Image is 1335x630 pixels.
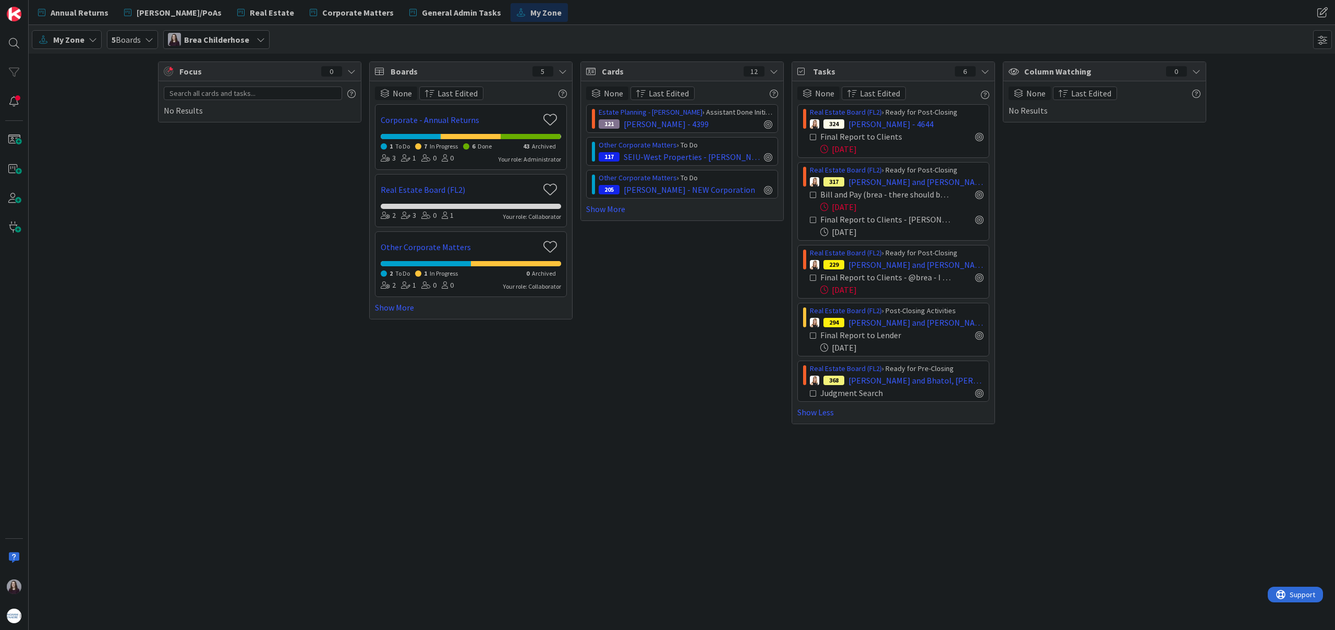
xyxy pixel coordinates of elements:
div: 0 [442,153,454,164]
div: Final Report to Clients - @brea - I drafted the report. It just needs to be assembled and emailed... [820,271,952,283]
div: No Results [164,87,356,117]
div: 229 [823,260,844,269]
button: Last Edited [842,87,906,100]
img: BC [168,33,181,46]
a: My Zone [511,3,568,22]
a: Annual Returns [32,3,115,22]
span: [PERSON_NAME] and Bhatol, [PERSON_NAME] - 4706 [848,374,984,387]
a: Show Less [797,406,989,418]
div: Bill and Pay (brea - there should be a small outstanding balance owing as possession was changed ... [820,188,952,201]
img: BC [7,579,21,594]
span: Last Edited [649,87,689,100]
span: 7 [424,142,427,150]
div: › To Do [599,140,772,151]
div: Final Report to Lender [820,329,934,341]
span: Column Watching [1024,65,1161,78]
div: › Ready for Post-Closing [810,248,984,258]
a: Real Estate Board (FL2) [810,165,882,175]
span: 43 [523,142,529,150]
div: 5 [532,66,553,77]
div: 2 [381,280,396,291]
a: Real Estate Board (FL2) [810,248,882,257]
span: [PERSON_NAME]/PoAs [137,6,222,19]
div: 2 [381,210,396,221]
img: DB [810,260,819,269]
div: › To Do [599,172,772,183]
span: None [815,87,834,100]
span: To Do [395,269,410,277]
span: Boards [112,33,141,46]
div: 0 [442,280,454,291]
div: Judgment Search [820,387,925,399]
a: Other Corporate Matters [599,173,677,182]
span: Annual Returns [51,6,108,19]
a: Real Estate Board (FL2) [810,107,882,117]
div: Your role: Collaborator [503,282,561,291]
span: Focus [179,65,313,78]
span: Support [22,2,47,14]
div: 294 [823,318,844,327]
div: [DATE] [820,143,984,155]
span: Archived [532,269,556,277]
input: Search all cards and tasks... [164,87,342,100]
span: Brea Childerhose [184,33,249,46]
img: Visit kanbanzone.com [7,7,21,21]
a: Corporate Matters [304,3,400,22]
div: Your role: Administrator [499,155,561,164]
button: Last Edited [630,87,695,100]
div: › Ready for Pre-Closing [810,363,984,374]
a: Estate Planning - [PERSON_NAME] [599,107,702,117]
span: SEIU-West Properties - [PERSON_NAME] [624,151,760,163]
span: 6 [472,142,475,150]
div: 317 [823,177,844,187]
a: Other Corporate Matters [599,140,677,150]
div: Final Report to Clients - [PERSON_NAME], I have this drafted in the drafts folder. Just needs to ... [820,213,952,226]
span: [PERSON_NAME] - NEW Corporation [624,183,755,196]
span: My Zone [53,33,84,46]
img: DB [810,119,819,129]
span: 0 [526,269,529,277]
a: Show More [586,203,778,215]
span: 1 [390,142,393,150]
span: Last Edited [860,87,900,100]
div: [DATE] [820,201,984,213]
span: 2 [390,269,393,277]
div: 0 [1166,66,1187,77]
a: Real Estate [231,3,300,22]
a: Real Estate Board (FL2) [810,364,882,373]
div: 3 [401,210,416,221]
span: Last Edited [438,87,478,100]
span: [PERSON_NAME] and [PERSON_NAME] - Purchase - 4633 [848,176,984,188]
span: Tasks [813,65,950,78]
div: 0 [421,153,436,164]
span: None [1026,87,1046,100]
span: General Admin Tasks [422,6,501,19]
span: To Do [395,142,410,150]
div: [DATE] [820,226,984,238]
div: 0 [421,210,436,221]
div: 1 [401,153,416,164]
div: 1 [401,280,416,291]
span: None [393,87,412,100]
div: 121 [599,119,620,129]
span: Done [478,142,492,150]
span: [PERSON_NAME] and [PERSON_NAME] - Purchase - 4595 [848,316,984,329]
div: 0 [421,280,436,291]
span: Boards [391,65,527,78]
div: 117 [599,152,620,162]
a: Other Corporate Matters [381,241,539,253]
b: 5 [112,34,116,45]
img: DB [810,177,819,187]
img: DB [810,376,819,385]
span: Real Estate [250,6,294,19]
a: [PERSON_NAME]/PoAs [118,3,228,22]
span: Last Edited [1071,87,1111,100]
div: 6 [955,66,976,77]
span: My Zone [530,6,562,19]
img: DB [810,318,819,327]
span: 1 [424,269,427,277]
span: [PERSON_NAME] - 4399 [624,118,709,130]
button: Last Edited [419,87,483,100]
button: Last Edited [1053,87,1117,100]
div: 368 [823,376,844,385]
